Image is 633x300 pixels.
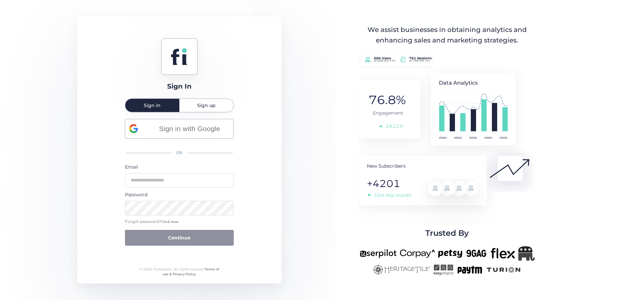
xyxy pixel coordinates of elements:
div: We assist businesses in obtaining analytics and enhancing sales and marketing strategies. [360,25,534,45]
div: Forgot password? [125,219,234,225]
tspan: Engagement [373,110,403,116]
tspan: of 668 (90.0 %) [374,59,395,63]
tspan: 18,21% [385,123,404,129]
tspan: 761 Sessions [409,56,432,61]
tspan: 76.8% [369,93,406,107]
span: Trusted By [425,227,469,239]
tspan: +4201 [367,177,400,190]
tspan: 32% this month [374,192,411,198]
img: petsy-new.png [438,246,462,261]
span: Sign in [144,103,161,108]
div: © 2024 FullSession. All rights reserved. [136,267,222,277]
tspan: Data Analytics [439,80,478,86]
tspan: of 768 (99.1%) [409,59,430,63]
div: Email [125,163,234,171]
span: Sign up [197,103,216,108]
div: Sign In [167,81,192,92]
img: turion-new.png [486,264,522,275]
span: Sign in with Google [150,123,229,134]
button: Continue [125,230,234,246]
tspan: New Subscribers [367,163,406,169]
tspan: 666 Users [374,56,391,61]
img: flex-new.png [491,246,515,261]
img: paytm-new.png [457,264,482,275]
div: OR [125,146,234,160]
img: easyprojects-new.png [433,264,454,275]
img: userpilot-new.png [360,246,397,261]
span: Click here [162,220,178,224]
div: Password [125,191,234,198]
img: 9gag-new.png [466,246,487,261]
img: Republicanlogo-bw.png [518,246,535,261]
img: heritagetile-new.png [373,264,430,275]
img: corpay-new.png [400,246,435,261]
